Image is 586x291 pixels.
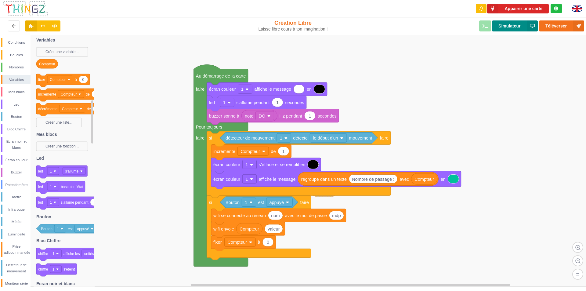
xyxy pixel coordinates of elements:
text: écran couleur [209,87,236,92]
text: note [245,113,253,118]
text: Compteur [50,78,66,82]
text: faire [380,136,389,140]
text: en [307,87,312,92]
text: Bouton [226,200,240,205]
text: 1 [50,185,52,189]
div: Prise radiocommandée [2,243,31,256]
text: led [38,185,43,189]
text: basculer l'état [61,185,83,189]
text: de [87,107,91,111]
text: mouvement [349,136,372,140]
text: regroupe dans un texte [301,176,347,181]
div: Bouton [2,114,31,120]
text: wifi se connecte au réseau [213,213,266,218]
text: Au démarrage de la carte [196,74,246,78]
text: wifi envoie [213,227,234,231]
div: Bloc Chiffre [2,126,31,132]
text: 1 [50,200,52,205]
div: Variables [2,77,31,83]
text: s'efface et se remplit en [259,162,306,167]
div: Potentiomètre [2,182,31,188]
text: Compteur [62,107,78,111]
text: Bouton [36,214,51,219]
text: Ecran noir et blanc [36,281,75,286]
button: Téléverser [539,20,584,31]
text: 1 [245,162,248,167]
text: mdp [332,213,341,218]
text: affiche le message [254,87,291,92]
text: est [258,200,264,205]
text: incrémente [38,92,56,96]
div: Nombres [2,64,31,70]
text: Créer une liste... [45,120,72,125]
div: Laisse libre cours à ton imagination ! [242,27,344,32]
text: 1 [52,267,55,271]
text: s'allume pendant [236,100,269,105]
text: incrémente [213,149,235,154]
text: détecteur de mouvement [226,136,275,140]
text: avec le mot de passe [285,213,327,218]
text: Créer une fonction... [45,144,79,148]
text: DO [259,113,266,118]
text: s'allume pendant [61,200,89,205]
img: thingz_logo.png [3,1,49,17]
text: led [38,169,43,173]
div: Led [2,101,31,107]
text: si [209,200,212,205]
text: affiche les [63,252,80,256]
text: 0 [82,78,85,82]
text: est [68,227,73,231]
text: de [271,149,276,154]
text: Bouton [41,227,52,231]
div: Boucles [2,52,31,58]
text: Bloc Chiffre [36,238,61,243]
text: unités [84,252,94,256]
div: Météo [2,219,31,225]
text: de [86,92,90,96]
text: avec [400,176,409,181]
text: 0 [267,240,269,245]
text: à [258,240,261,245]
text: 1 [241,87,244,92]
text: 1 [57,227,59,231]
text: Variables [36,38,55,42]
text: Pour toujours [196,125,222,129]
text: détecte [293,136,308,140]
text: si [209,136,212,140]
div: Écran couleur [2,157,31,163]
text: fixer [213,240,222,245]
text: 1 [309,113,311,118]
text: 1 [282,149,285,154]
text: appuyé [77,227,89,231]
text: led [38,200,43,205]
div: Luminosité [2,231,31,237]
text: Créer une variable... [45,50,79,54]
div: Création Libre [242,20,344,32]
text: faire [300,200,309,205]
text: faire [196,136,204,140]
text: décrémente [38,107,58,111]
button: Simulateur [492,20,538,31]
text: affiche le message [259,176,296,181]
text: secondes [318,113,337,118]
text: s'éteint [63,267,75,271]
div: Conditions [2,39,31,45]
text: 1 [50,169,52,173]
text: buzzer sonne à [209,113,240,118]
button: Appairer une carte [487,4,549,13]
text: 1 [223,100,226,105]
text: 1 [52,252,55,256]
text: le début d'un [313,136,338,140]
text: valeur [268,227,280,231]
text: écran couleur [213,176,240,181]
div: Moniteur série [2,280,31,286]
div: Infrarouge [2,206,31,213]
text: 1 [245,200,247,205]
div: Ecran noir et blanc [2,138,31,151]
text: en [441,176,446,181]
text: faire [196,87,204,92]
div: Detecteur de mouvement [2,262,31,274]
text: 1 [280,136,282,140]
div: Buzzer [2,169,31,175]
div: Mes blocs [2,89,31,95]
